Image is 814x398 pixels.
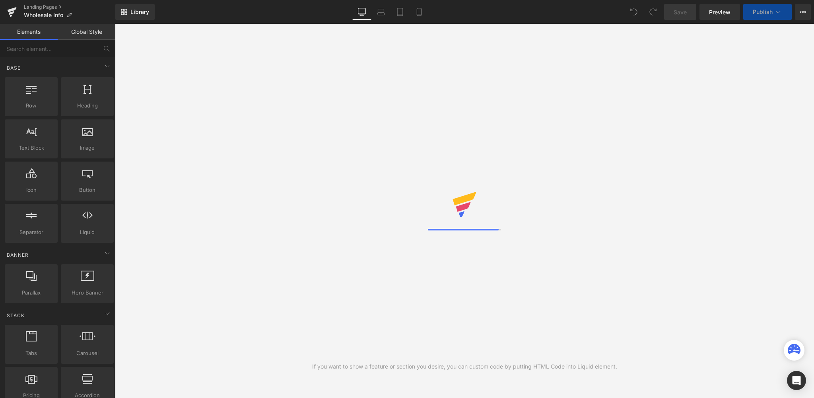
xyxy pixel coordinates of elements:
[390,4,410,20] a: Tablet
[312,362,617,371] div: If you want to show a feature or section you desire, you can custom code by putting HTML Code int...
[753,9,773,15] span: Publish
[626,4,642,20] button: Undo
[63,101,111,110] span: Heading
[743,4,792,20] button: Publish
[7,101,55,110] span: Row
[795,4,811,20] button: More
[371,4,390,20] a: Laptop
[63,289,111,297] span: Hero Banner
[674,8,687,16] span: Save
[24,4,115,10] a: Landing Pages
[352,4,371,20] a: Desktop
[63,349,111,357] span: Carousel
[63,186,111,194] span: Button
[410,4,429,20] a: Mobile
[130,8,149,16] span: Library
[6,312,25,319] span: Stack
[6,64,21,72] span: Base
[709,8,730,16] span: Preview
[7,186,55,194] span: Icon
[7,228,55,236] span: Separator
[6,251,29,259] span: Banner
[63,228,111,236] span: Liquid
[7,144,55,152] span: Text Block
[63,144,111,152] span: Image
[58,24,115,40] a: Global Style
[7,289,55,297] span: Parallax
[115,4,155,20] a: New Library
[699,4,740,20] a: Preview
[24,12,63,18] span: Wholesale Info
[645,4,661,20] button: Redo
[7,349,55,357] span: Tabs
[787,371,806,390] div: Open Intercom Messenger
